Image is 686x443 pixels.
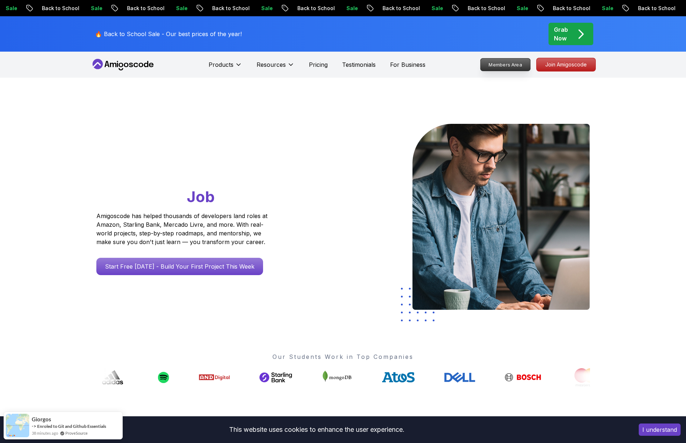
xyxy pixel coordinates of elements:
[376,5,425,12] p: Back to School
[536,58,596,71] a: Join Amigoscode
[95,30,242,38] p: 🔥 Back to School Sale - Our best prices of the year!
[257,60,294,75] button: Resources
[412,124,590,310] img: hero
[187,187,215,206] span: Job
[639,424,681,436] button: Accept cookies
[255,5,278,12] p: Sale
[546,5,595,12] p: Back to School
[96,352,590,361] p: Our Students Work in Top Companies
[425,5,448,12] p: Sale
[209,60,233,69] p: Products
[65,430,88,436] a: ProveSource
[510,5,533,12] p: Sale
[340,5,363,12] p: Sale
[206,5,255,12] p: Back to School
[554,25,568,43] p: Grab Now
[390,60,425,69] a: For Business
[32,416,51,422] span: giorgos
[595,5,619,12] p: Sale
[461,5,510,12] p: Back to School
[480,58,530,71] a: Members Area
[32,430,58,436] span: 38 minutes ago
[84,5,108,12] p: Sale
[537,58,595,71] p: Join Amigoscode
[309,60,328,69] a: Pricing
[32,423,36,429] span: ->
[632,5,681,12] p: Back to School
[5,422,628,438] div: This website uses cookies to enhance the user experience.
[121,5,170,12] p: Back to School
[37,423,106,429] a: Enroled to Git and Github Essentials
[6,414,29,437] img: provesource social proof notification image
[291,5,340,12] p: Back to School
[257,60,286,69] p: Resources
[96,212,270,246] p: Amigoscode has helped thousands of developers land roles at Amazon, Starling Bank, Mercado Livre,...
[209,60,242,75] button: Products
[96,258,263,275] a: Start Free [DATE] - Build Your First Project This Week
[342,60,376,69] a: Testimonials
[35,5,84,12] p: Back to School
[170,5,193,12] p: Sale
[96,124,295,207] h1: Go From Learning to Hired: Master Java, Spring Boot & Cloud Skills That Get You the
